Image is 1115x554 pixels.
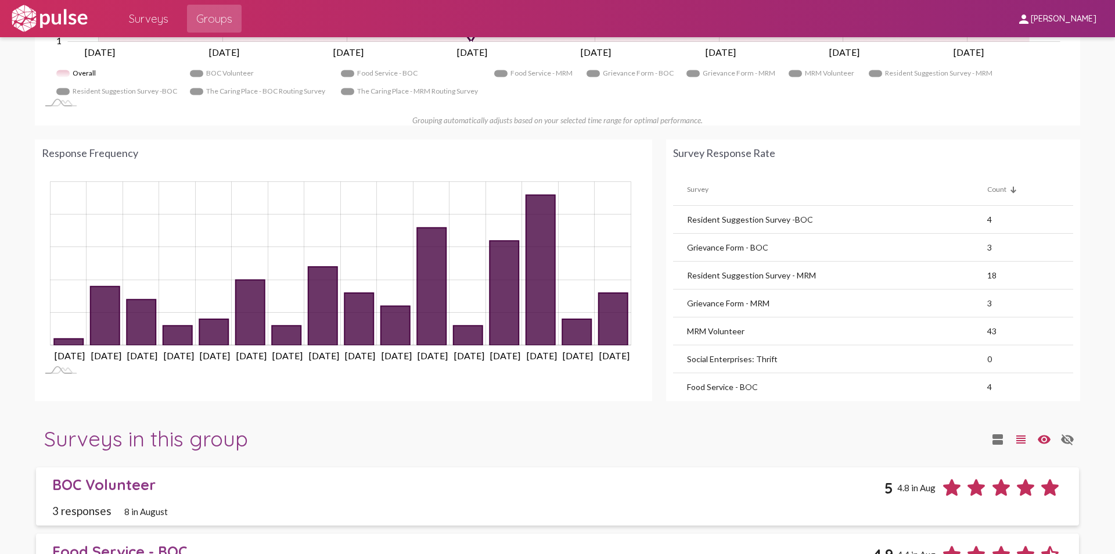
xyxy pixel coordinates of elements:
[987,317,1073,345] td: 43
[987,206,1073,234] td: 4
[187,5,242,33] a: Groups
[526,350,556,361] tspan: [DATE]
[581,47,611,58] tspan: [DATE]
[1008,8,1106,29] button: [PERSON_NAME]
[163,350,193,361] tspan: [DATE]
[308,350,339,361] tspan: [DATE]
[1009,427,1033,451] button: language
[673,146,1073,159] div: Survey Response Rate
[55,350,85,361] tspan: [DATE]
[1056,427,1079,451] button: language
[563,350,593,361] tspan: [DATE]
[44,426,248,452] span: Surveys in this group
[124,506,168,517] span: 8 in August
[56,65,98,83] g: Overall
[52,476,884,494] div: BOC Volunteer
[673,262,987,289] td: Resident Suggestion Survey - MRM
[412,116,703,125] small: Grouping automatically adjusts based on your selected time range for optimal performance.
[897,482,936,493] span: 4.8 in Aug
[1037,433,1051,446] mat-icon: language
[673,206,987,234] td: Resident Suggestion Survey -BOC
[457,47,487,58] tspan: [DATE]
[987,185,1059,194] div: Count
[673,373,987,401] td: Food Service - BOC
[127,350,157,361] tspan: [DATE]
[987,234,1073,262] td: 3
[208,47,239,58] tspan: [DATE]
[272,350,303,361] tspan: [DATE]
[120,5,178,33] a: Surveys
[869,65,995,83] g: Resident Suggestion Survey - MRM
[1031,14,1096,24] span: [PERSON_NAME]
[200,350,230,361] tspan: [DATE]
[490,350,520,361] tspan: [DATE]
[987,345,1073,373] td: 0
[1014,433,1028,446] mat-icon: language
[1060,433,1074,446] mat-icon: language
[987,185,1006,194] div: Count
[673,317,987,345] td: MRM Volunteer
[344,350,375,361] tspan: [DATE]
[789,65,857,83] g: MRM Volunteer
[987,373,1073,401] td: 4
[986,427,1009,451] button: language
[9,4,89,33] img: white-logo.svg
[56,65,1058,101] g: Legend
[673,234,987,262] td: Grievance Form - BOC
[333,47,363,58] tspan: [DATE]
[705,47,735,58] tspan: [DATE]
[341,83,483,101] g: The Caring Place - MRM Routing Survey
[987,262,1073,289] td: 18
[494,65,575,83] g: Food Service - MRM
[48,182,631,361] g: Chart
[91,350,121,361] tspan: [DATE]
[190,65,256,83] g: BOC Volunteer
[987,289,1073,317] td: 3
[36,467,1079,526] a: BOC Volunteer54.8 in Aug3 responses8 in August
[341,65,419,83] g: Food Service - BOC
[236,350,266,361] tspan: [DATE]
[418,350,448,361] tspan: [DATE]
[85,47,115,58] tspan: [DATE]
[829,47,859,58] tspan: [DATE]
[42,146,645,159] div: Response Frequency
[454,350,484,361] tspan: [DATE]
[52,504,111,517] span: 3 responses
[686,65,777,83] g: Grievance Form - MRM
[190,83,329,101] g: The Caring Place - BOC Routing Survey
[673,289,987,317] td: Grievance Form - MRM
[196,8,232,29] span: Groups
[381,350,411,361] tspan: [DATE]
[129,8,168,29] span: Surveys
[56,83,178,101] g: Resident Suggestion Survey -BOC
[884,479,893,497] span: 5
[687,185,708,194] div: Survey
[587,65,675,83] g: Grievance Form - BOC
[673,345,987,373] td: Social Enterprises: Thrift
[953,47,983,58] tspan: [DATE]
[56,35,62,46] tspan: 1
[1033,427,1056,451] button: language
[991,433,1005,446] mat-icon: language
[687,185,987,194] div: Survey
[599,350,629,361] tspan: [DATE]
[1017,12,1031,26] mat-icon: person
